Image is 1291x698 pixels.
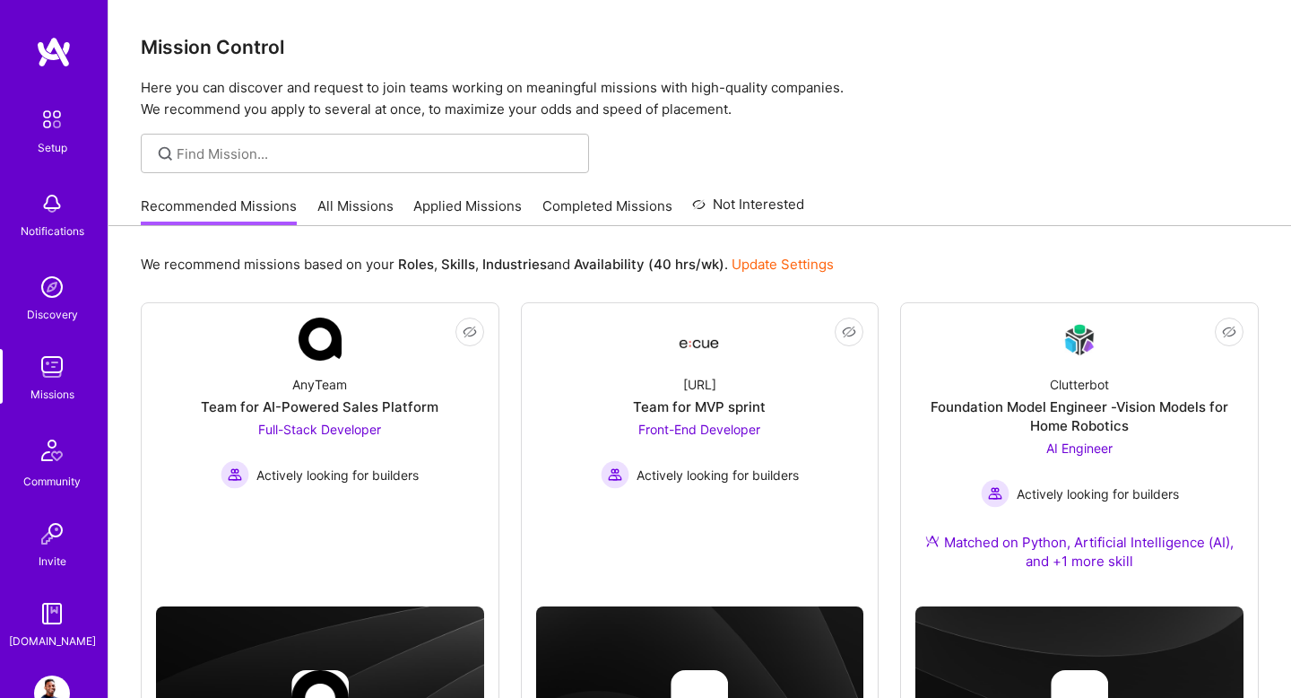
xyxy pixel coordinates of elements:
div: Setup [38,138,67,157]
div: Foundation Model Engineer -Vision Models for Home Robotics [915,397,1243,435]
img: Ateam Purple Icon [925,534,940,548]
span: Full-Stack Developer [258,422,381,437]
img: Company Logo [1058,318,1101,361]
span: Front-End Developer [638,422,760,437]
img: Community [30,429,74,472]
img: teamwork [34,349,70,385]
i: icon EyeClosed [842,325,856,339]
b: Roles [398,256,434,273]
div: AnyTeam [292,375,347,394]
i: icon EyeClosed [1222,325,1236,339]
img: Company Logo [299,318,342,361]
span: Actively looking for builders [1017,484,1179,503]
a: Company LogoClutterbotFoundation Model Engineer -Vision Models for Home RoboticsAI Engineer Activ... [915,318,1243,592]
a: All Missions [317,196,394,226]
div: Team for AI-Powered Sales Platform [201,397,438,416]
img: Actively looking for builders [981,479,1009,508]
div: Missions [30,385,74,404]
a: Company Logo[URL]Team for MVP sprintFront-End Developer Actively looking for buildersActively loo... [536,318,864,547]
img: Invite [34,516,70,552]
div: Discovery [27,305,78,324]
div: [DOMAIN_NAME] [9,632,96,650]
i: icon SearchGrey [155,144,176,164]
a: Company LogoAnyTeamTeam for AI-Powered Sales PlatformFull-Stack Developer Actively looking for bu... [156,318,484,547]
img: bell [34,186,70,222]
img: discovery [34,269,70,305]
a: Applied Missions [413,196,522,226]
i: icon EyeClosed [463,325,477,339]
div: Team for MVP sprint [633,397,766,416]
span: AI Engineer [1046,441,1113,456]
b: Availability (40 hrs/wk) [574,256,724,273]
div: Notifications [21,222,84,240]
span: Actively looking for builders [256,466,419,484]
div: Clutterbot [1050,375,1109,394]
img: Company Logo [678,323,721,355]
img: setup [33,100,71,138]
span: Actively looking for builders [637,466,799,484]
b: Industries [482,256,547,273]
div: Invite [39,552,66,571]
input: Find Mission... [177,144,576,163]
div: Matched on Python, Artificial Intelligence (AI), and +1 more skill [915,533,1243,571]
img: Actively looking for builders [601,460,629,489]
a: Completed Missions [542,196,672,226]
img: logo [36,36,72,68]
img: Actively looking for builders [221,460,249,489]
h3: Mission Control [141,36,1259,58]
div: Community [23,472,81,491]
p: Here you can discover and request to join teams working on meaningful missions with high-quality ... [141,77,1259,120]
b: Skills [441,256,475,273]
a: Update Settings [732,256,834,273]
div: [URL] [683,375,716,394]
p: We recommend missions based on your , , and . [141,255,834,274]
a: Not Interested [692,194,804,226]
img: guide book [34,596,70,632]
a: Recommended Missions [141,196,297,226]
